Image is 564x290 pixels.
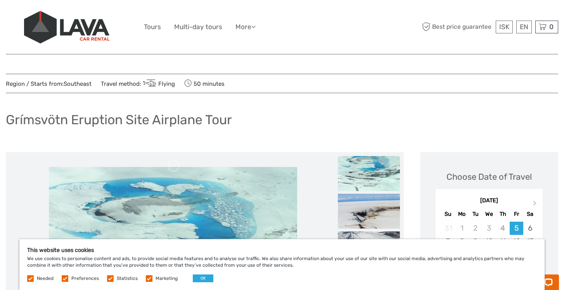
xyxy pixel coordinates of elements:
img: 3cc06b633ba841a7a04f4912662e658a_slider_thumbnail.jpeg [338,231,400,266]
a: Flying [141,80,175,87]
div: [DATE] [436,197,543,205]
div: We [482,209,496,219]
div: Choose Wednesday, September 10th, 2025 [482,235,496,248]
span: ISK [499,23,509,31]
div: Choose Saturday, September 6th, 2025 [523,222,537,234]
div: Su [441,209,455,219]
p: Chat now [11,14,88,20]
div: EN [516,21,532,33]
div: Not available Thursday, September 4th, 2025 [496,222,510,234]
span: Region / Starts from: [6,80,92,88]
label: Statistics [117,275,138,282]
div: Choose Date of Travel [446,171,532,183]
div: Choose Friday, September 12th, 2025 [510,235,523,248]
div: Choose Tuesday, September 9th, 2025 [469,235,482,248]
img: 740f37d507aa4d0981b3f7365d2287f6_slider_thumbnail.png [338,194,400,229]
span: Travel method: [101,78,175,89]
a: More [235,21,256,33]
div: Choose Saturday, September 13th, 2025 [523,235,537,248]
a: Multi-day tours [174,21,222,33]
div: Th [496,209,510,219]
div: Not available Monday, September 1st, 2025 [455,222,469,234]
div: We use cookies to personalise content and ads, to provide social media features and to analyse ou... [19,239,545,290]
a: Tours [144,21,161,33]
div: Choose Thursday, September 11th, 2025 [496,235,510,248]
label: Marketing [156,275,178,282]
h5: This website uses cookies [27,247,537,254]
div: Not available Tuesday, September 2nd, 2025 [469,222,482,234]
img: 523-13fdf7b0-e410-4b32-8dc9-7907fc8d33f7_logo_big.jpg [24,11,109,43]
h1: Grímsvötn Eruption Site Airplane Tour [6,112,232,128]
img: 7defb03897a74ab9aec4adb36ff5b50b_slider_thumbnail.jpg [338,156,400,191]
span: 0 [548,23,555,31]
div: Choose Monday, September 8th, 2025 [455,235,469,248]
span: Best price guarantee [420,21,494,33]
label: Preferences [71,275,99,282]
button: OK [193,274,213,282]
div: Mo [455,209,469,219]
div: Tu [469,209,482,219]
a: Southeast [64,80,92,87]
button: Next Month [529,199,542,211]
div: Not available Sunday, August 31st, 2025 [441,222,455,234]
span: 50 minutes [184,78,225,89]
div: Choose Sunday, September 7th, 2025 [441,235,455,248]
div: Fr [510,209,523,219]
div: Choose Friday, September 5th, 2025 [510,222,523,234]
div: Sa [523,209,537,219]
div: Not available Wednesday, September 3rd, 2025 [482,222,496,234]
button: Open LiveChat chat widget [89,12,99,21]
label: Needed [37,275,54,282]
